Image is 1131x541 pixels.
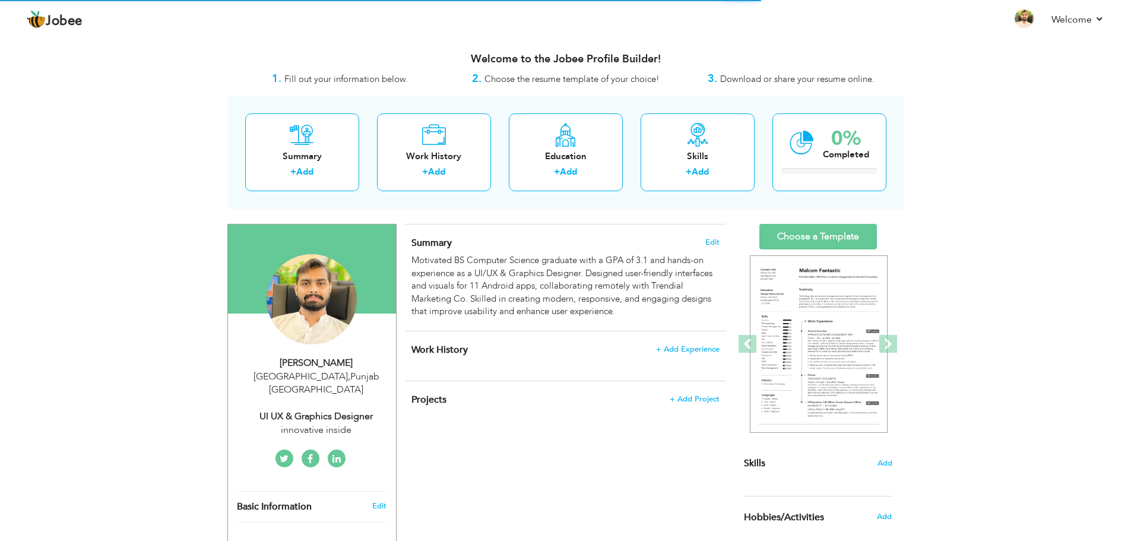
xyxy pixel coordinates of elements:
span: Add [877,511,892,522]
label: + [290,166,296,178]
span: + Add Experience [656,345,720,353]
h4: This helps to show the companies you have worked for. [411,344,719,356]
span: , [348,370,350,383]
span: Choose the resume template of your choice! [484,73,660,85]
strong: 3. [708,71,717,86]
span: + Add Project [670,395,720,403]
strong: 1. [272,71,281,86]
img: jobee.io [27,10,46,29]
span: Skills [744,457,765,470]
div: UI UX & Graphics Designer [237,410,396,423]
span: Jobee [46,15,83,28]
span: Fill out your information below. [284,73,408,85]
strong: 2. [472,71,481,86]
span: Basic Information [237,502,312,512]
a: Add [428,166,445,178]
span: Edit [705,238,720,246]
div: Share some of your professional and personal interests. [735,496,901,538]
a: Add [296,166,313,178]
h3: Welcome to the Jobee Profile Builder! [227,53,904,65]
div: [GEOGRAPHIC_DATA] Punjab [GEOGRAPHIC_DATA] [237,370,396,397]
div: 0% [823,129,869,148]
div: Skills [650,150,745,163]
a: Welcome [1051,12,1104,27]
h4: This helps to highlight the project, tools and skills you have worked on. [411,394,719,406]
div: [PERSON_NAME] [237,356,396,370]
a: Edit [372,501,386,511]
a: Jobee [27,10,83,29]
label: + [422,166,428,178]
span: Hobbies/Activities [744,512,824,523]
a: Add [560,166,577,178]
span: Download or share your resume online. [720,73,875,85]
span: Summary [411,236,452,249]
a: Add [692,166,709,178]
img: Muzamal Hameed [267,254,357,344]
div: Work History [386,150,481,163]
div: Completed [823,148,869,161]
div: Summary [255,150,350,163]
img: Profile Img [1015,9,1034,28]
a: Choose a Template [759,224,877,249]
div: Motivated BS Computer Science graduate with a GPA of 3.1 and hands-on experience as a UI/UX & Gra... [411,254,719,318]
span: Add [877,458,892,469]
h4: Adding a summary is a quick and easy way to highlight your experience and interests. [411,237,719,249]
label: + [686,166,692,178]
div: Education [518,150,613,163]
label: + [554,166,560,178]
div: innovative inside [237,423,396,437]
span: Projects [411,393,446,406]
span: Work History [411,343,468,356]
